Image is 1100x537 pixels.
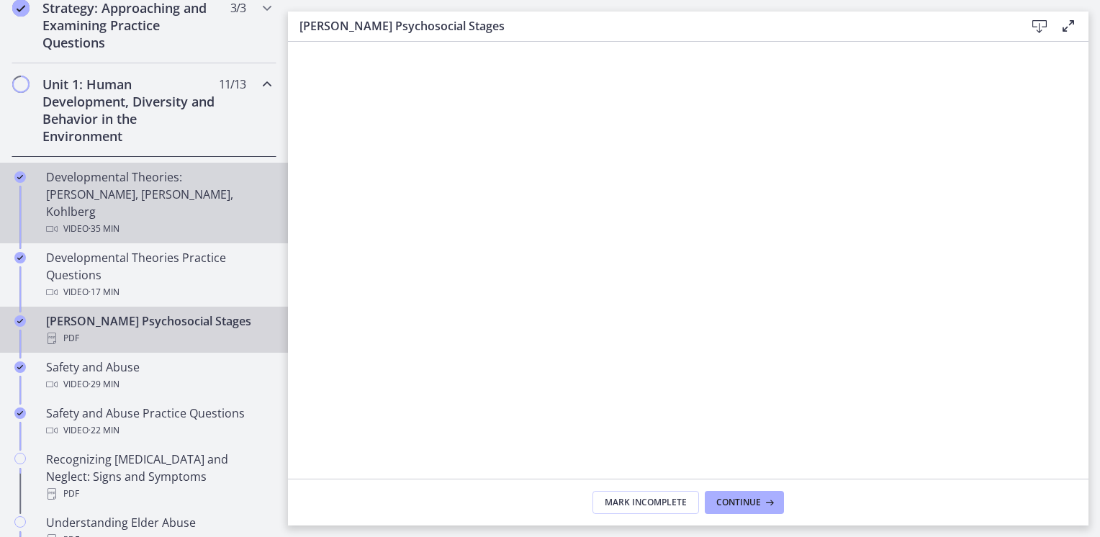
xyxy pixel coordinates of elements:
div: Video [46,376,271,393]
button: Mark Incomplete [592,491,699,514]
span: · 29 min [89,376,120,393]
i: Completed [14,361,26,373]
button: Continue [705,491,784,514]
div: [PERSON_NAME] Psychosocial Stages [46,312,271,347]
i: Completed [14,171,26,183]
div: Safety and Abuse [46,358,271,393]
div: PDF [46,330,271,347]
span: · 35 min [89,220,120,238]
div: Developmental Theories Practice Questions [46,249,271,301]
div: Recognizing [MEDICAL_DATA] and Neglect: Signs and Symptoms [46,451,271,502]
span: Continue [716,497,761,508]
h3: [PERSON_NAME] Psychosocial Stages [299,17,1002,35]
i: Completed [14,315,26,327]
div: Video [46,220,271,238]
div: Developmental Theories: [PERSON_NAME], [PERSON_NAME], Kohlberg [46,168,271,238]
div: PDF [46,485,271,502]
span: · 22 min [89,422,120,439]
i: Completed [14,407,26,419]
div: Safety and Abuse Practice Questions [46,405,271,439]
h2: Unit 1: Human Development, Diversity and Behavior in the Environment [42,76,218,145]
div: Video [46,422,271,439]
div: Video [46,284,271,301]
span: 11 / 13 [219,76,245,93]
span: Mark Incomplete [605,497,687,508]
i: Completed [14,252,26,263]
span: · 17 min [89,284,120,301]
